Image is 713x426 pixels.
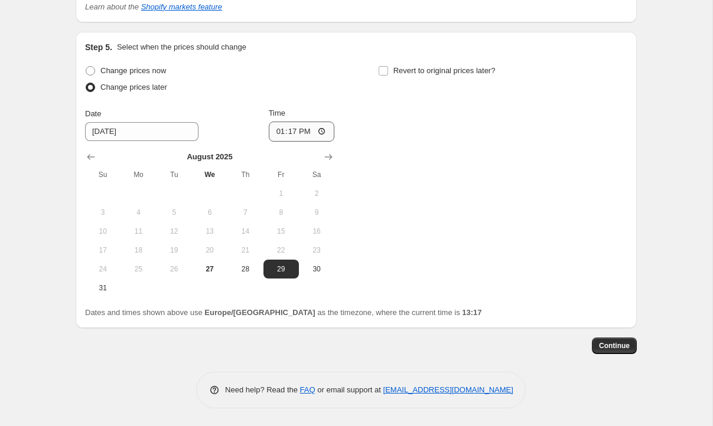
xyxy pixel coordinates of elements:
span: 18 [125,245,151,255]
button: Saturday August 9 2025 [299,203,334,222]
span: 8 [268,208,294,217]
span: Date [85,109,101,118]
input: 12:00 [269,122,335,142]
a: [EMAIL_ADDRESS][DOMAIN_NAME] [383,385,513,394]
span: 12 [161,227,187,236]
th: Thursday [227,165,263,184]
span: 20 [197,245,223,255]
th: Tuesday [157,165,192,184]
a: FAQ [300,385,315,394]
span: 9 [304,208,330,217]
th: Sunday [85,165,121,184]
button: Friday August 29 2025 [263,260,299,278]
button: Saturday August 2 2025 [299,184,334,203]
span: 26 [161,264,187,274]
button: Friday August 8 2025 [263,203,299,222]
button: Today Wednesday August 27 2025 [192,260,227,278]
button: Thursday August 7 2025 [227,203,263,222]
th: Wednesday [192,165,227,184]
i: Learn about the [85,2,222,11]
button: Show next month, September 2025 [320,149,337,165]
button: Saturday August 16 2025 [299,222,334,241]
span: Th [232,170,258,179]
a: Shopify markets feature [141,2,222,11]
span: 30 [304,264,330,274]
button: Sunday August 24 2025 [85,260,121,278]
button: Show previous month, July 2025 [83,149,99,165]
span: 19 [161,245,187,255]
span: 29 [268,264,294,274]
span: 2 [304,189,330,198]
button: Tuesday August 26 2025 [157,260,192,278]
span: Sa [304,170,330,179]
span: Time [269,109,285,117]
button: Tuesday August 19 2025 [157,241,192,260]
span: 27 [197,264,223,274]
th: Saturday [299,165,334,184]
button: Continue [592,337,637,354]
button: Sunday August 3 2025 [85,203,121,222]
span: Tu [161,170,187,179]
button: Thursday August 21 2025 [227,241,263,260]
span: 21 [232,245,258,255]
span: 15 [268,227,294,236]
span: Need help? Read the [225,385,300,394]
span: 17 [90,245,116,255]
button: Wednesday August 6 2025 [192,203,227,222]
button: Monday August 25 2025 [121,260,156,278]
button: Tuesday August 12 2025 [157,222,192,241]
span: 25 [125,264,151,274]
button: Wednesday August 20 2025 [192,241,227,260]
span: 3 [90,208,116,217]
button: Monday August 11 2025 [121,222,156,241]
button: Saturday August 23 2025 [299,241,334,260]
button: Thursday August 14 2025 [227,222,263,241]
span: Change prices later [100,83,167,91]
input: 8/27/2025 [85,122,198,141]
span: 16 [304,227,330,236]
button: Wednesday August 13 2025 [192,222,227,241]
span: Fr [268,170,294,179]
span: Revert to original prices later? [393,66,496,75]
button: Thursday August 28 2025 [227,260,263,278]
th: Monday [121,165,156,184]
span: or email support at [315,385,383,394]
button: Monday August 4 2025 [121,203,156,222]
span: 11 [125,227,151,236]
button: Tuesday August 5 2025 [157,203,192,222]
span: Mo [125,170,151,179]
button: Sunday August 31 2025 [85,278,121,297]
button: Saturday August 30 2025 [299,260,334,278]
b: Europe/[GEOGRAPHIC_DATA] [204,308,315,317]
p: Select when the prices should change [117,41,246,53]
button: Friday August 15 2025 [263,222,299,241]
span: 24 [90,264,116,274]
span: Continue [599,341,630,350]
span: 1 [268,189,294,198]
span: Change prices now [100,66,166,75]
span: 31 [90,283,116,293]
button: Friday August 22 2025 [263,241,299,260]
button: Monday August 18 2025 [121,241,156,260]
span: We [197,170,223,179]
span: 22 [268,245,294,255]
button: Sunday August 17 2025 [85,241,121,260]
span: Su [90,170,116,179]
button: Sunday August 10 2025 [85,222,121,241]
button: Friday August 1 2025 [263,184,299,203]
th: Friday [263,165,299,184]
span: Dates and times shown above use as the timezone, where the current time is [85,308,482,317]
span: 10 [90,227,116,236]
span: 5 [161,208,187,217]
span: 28 [232,264,258,274]
span: 23 [304,245,330,255]
span: 13 [197,227,223,236]
span: 6 [197,208,223,217]
span: 7 [232,208,258,217]
b: 13:17 [462,308,481,317]
span: 4 [125,208,151,217]
span: 14 [232,227,258,236]
h2: Step 5. [85,41,112,53]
